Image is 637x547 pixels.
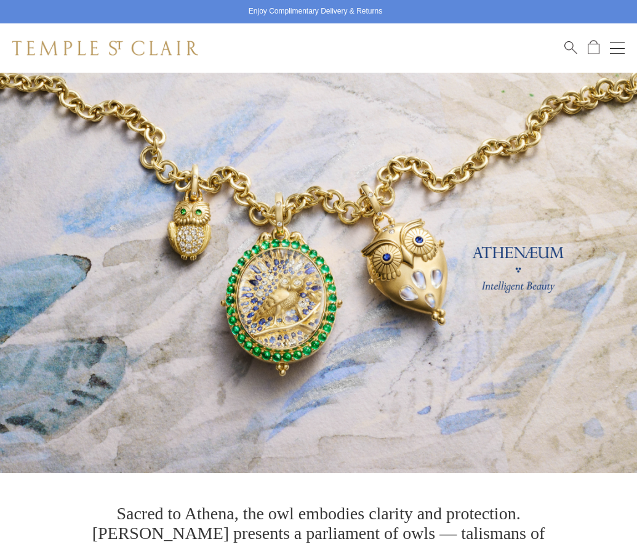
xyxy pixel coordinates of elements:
a: Open Shopping Bag [588,40,599,55]
a: Search [564,40,577,55]
p: Enjoy Complimentary Delivery & Returns [249,6,382,18]
img: Temple St. Clair [12,41,198,55]
button: Open navigation [610,41,625,55]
